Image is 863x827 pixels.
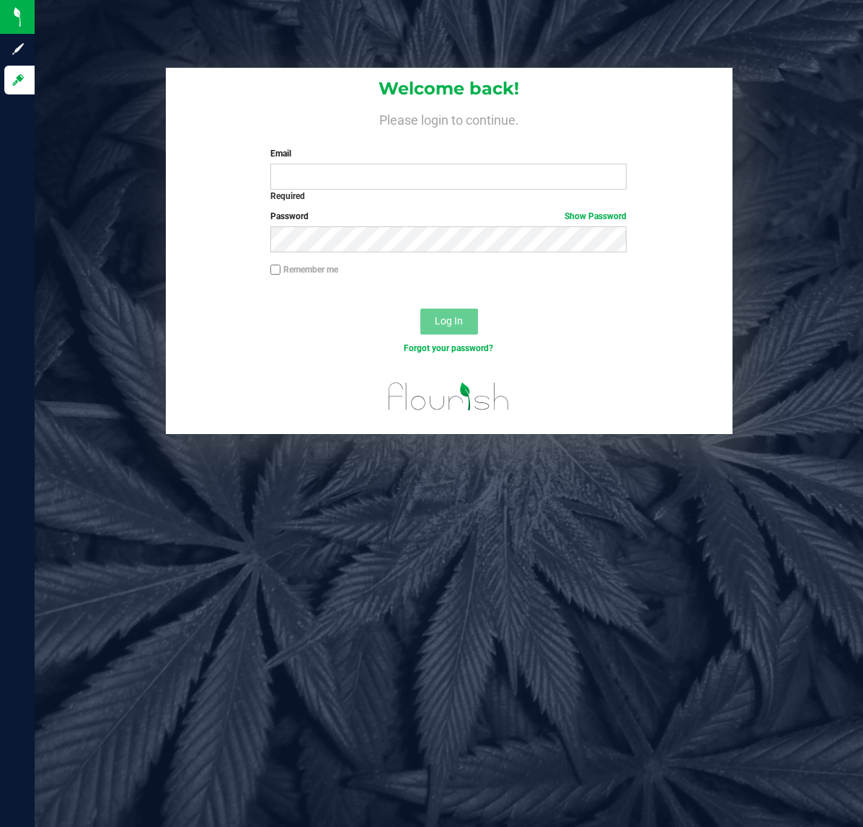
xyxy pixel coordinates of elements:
button: Log In [420,309,478,335]
img: flourish_logo.svg [378,371,520,423]
label: Email [270,147,627,160]
a: Show Password [565,211,627,221]
input: Remember me [270,265,280,275]
span: Log In [435,315,463,327]
label: Remember me [270,263,338,276]
h1: Welcome back! [166,79,733,98]
inline-svg: Sign up [11,42,25,56]
inline-svg: Log in [11,73,25,87]
h4: Please login to continue. [166,110,733,127]
a: Forgot your password? [404,343,493,353]
strong: Required [270,191,305,201]
span: Password [270,211,309,221]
